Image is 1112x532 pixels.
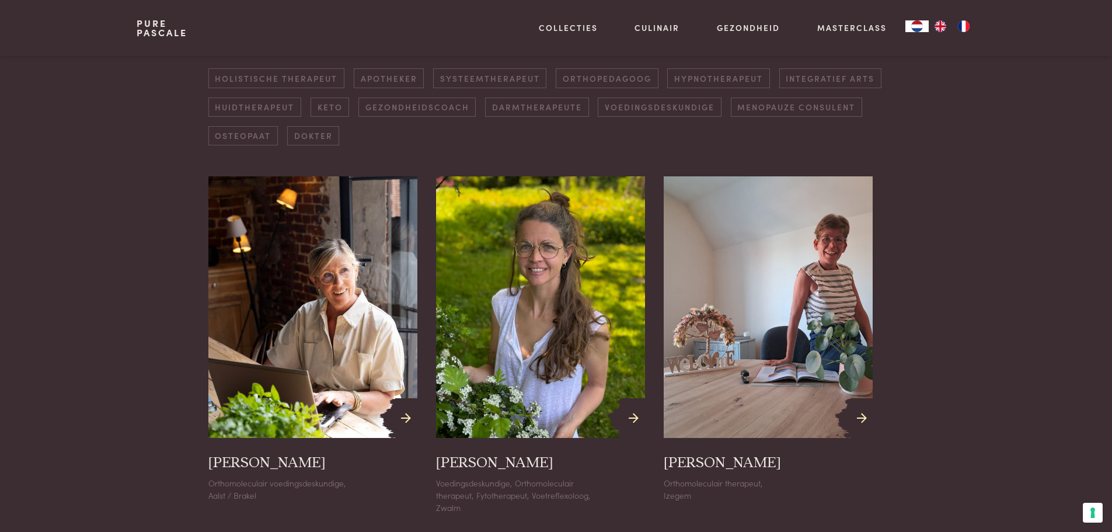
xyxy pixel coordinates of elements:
[664,176,873,501] a: Nele Debosschere [PERSON_NAME] Orthomoleculair therapeut, Izegem
[929,20,975,32] ul: Language list
[354,68,424,88] a: Apotheker
[664,489,873,502] div: Izegem
[667,68,769,88] a: Hypnotherapeut
[208,454,326,472] h3: [PERSON_NAME]
[598,98,721,117] a: Voedingsdeskundige
[664,176,873,438] img: Nele Debosschere
[905,20,929,32] div: Language
[208,68,344,88] a: Holistische therapeut
[952,20,975,32] a: FR
[635,22,679,34] a: Culinair
[556,68,658,88] a: Orthopedagoog
[287,126,339,145] a: Dokter
[208,176,417,438] img: KatrienFormesyn-142
[929,20,952,32] a: EN
[137,19,187,37] a: PurePascale
[208,98,301,117] a: Huidtherapeut
[436,477,512,489] span: Voedingsdeskundige,
[779,68,881,88] a: Integratief arts
[664,454,781,472] h3: [PERSON_NAME]
[436,454,553,472] h3: [PERSON_NAME]
[905,20,929,32] a: NL
[905,20,975,32] aside: Language selected: Nederlands
[433,68,546,88] a: Systeemtherapeut
[208,176,417,501] a: KatrienFormesyn-142 [PERSON_NAME] Orthomoleculair voedingsdeskundige, Aalst / Brakel
[476,489,529,501] span: Fytotherapeut,
[532,489,590,501] span: Voetreflexoloog,
[436,176,645,438] img: Debby Feytens
[311,98,349,117] a: Keto
[208,477,346,489] span: Orthomoleculair voedingsdeskundige,
[436,477,574,501] span: Orthomoleculair therapeut,
[358,98,476,117] a: Gezondheidscoach
[208,489,417,502] div: Aalst / Brakel
[731,98,862,117] a: Menopauze consulent
[436,502,645,514] div: Zwalm
[664,477,762,489] span: Orthomoleculair therapeut,
[717,22,780,34] a: Gezondheid
[817,22,887,34] a: Masterclass
[485,98,588,117] a: Darmtherapeute
[436,176,645,513] a: Debby Feytens [PERSON_NAME] Voedingsdeskundige,Orthomoleculair therapeut,Fytotherapeut,Voetreflex...
[1083,503,1103,523] button: Uw voorkeuren voor toestemming voor trackingtechnologieën
[539,22,598,34] a: Collecties
[208,126,278,145] a: Osteopaat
